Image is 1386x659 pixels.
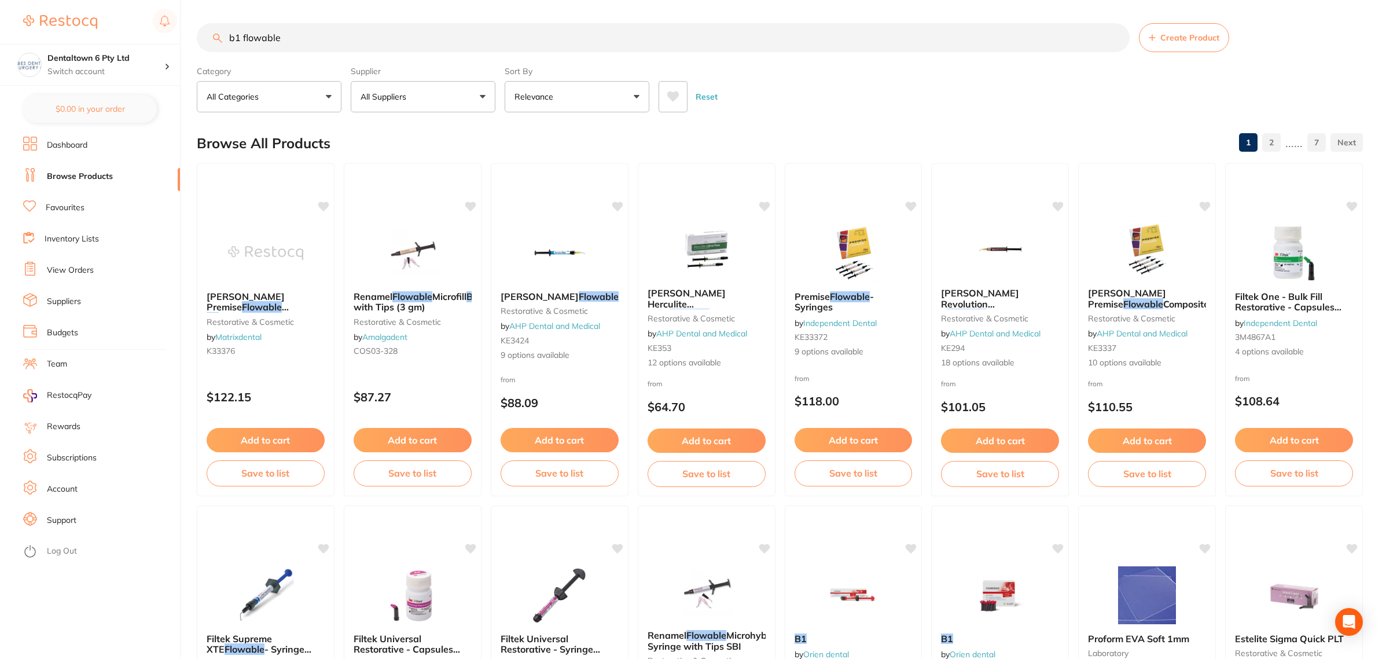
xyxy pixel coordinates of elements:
img: Dentaltown 6 Pty Ltd [18,53,41,76]
p: $110.55 [1088,400,1206,413]
a: Suppliers [47,296,81,307]
img: Kerr Vertise Flowable Composite [522,224,597,282]
a: Inventory Lists [45,233,99,245]
small: restorative & cosmetic [1235,649,1353,658]
button: Save to list [501,460,619,486]
img: Estelite Sigma Quick PLT [1256,566,1332,624]
b: Filtek One - Bulk Fill Restorative - Capsules **Buy 4 x Capsules ** Receive 1 x Filtek Bulk Fil F... [1235,291,1353,313]
span: 3M4867A1 [1235,332,1275,342]
span: [PERSON_NAME] Herculite Ultra [648,287,726,320]
b: Kerr Premise Flowable Composite [1088,288,1206,309]
h2: Browse All Products [197,136,330,152]
img: Renamel Flowable Microhybrid Syringe with Tips SBI [669,563,744,621]
b: B1 [795,634,913,644]
span: Composite [1163,298,1209,310]
img: Kerr Premise Flowable Composite [1109,221,1185,279]
button: All Categories [197,81,341,112]
span: KE33372 [795,332,828,342]
b: Kerr Herculite Ultra Flowable Composite [648,288,766,309]
b: Filtek Universal Restorative - Capsules **Buy 4 x Capsules ** Receive 1 Filtek Bulk Fil Flowable ... [354,634,472,655]
a: AHP Dental and Medical [656,328,747,339]
span: Composite [987,309,1032,320]
p: $108.64 [1235,394,1353,408]
a: AHP Dental and Medical [950,328,1041,339]
a: Log Out [47,545,77,557]
img: Proform EVA Soft 1mm [1109,566,1185,624]
img: B1 [815,566,891,624]
span: by [1235,318,1317,328]
button: Save to list [648,461,766,486]
a: Independent Dental [803,318,877,328]
small: restorative & cosmetic [648,314,766,323]
img: Filtek One - Bulk Fill Restorative - Capsules **Buy 4 x Capsules ** Receive 1 x Filtek Bulk Fil F... [1256,224,1332,282]
p: $122.15 [207,390,325,404]
p: $101.05 [941,400,1059,413]
button: Save to list [207,460,325,486]
a: Independent Dental [1244,318,1317,328]
b: Renamel Flowable Microfill B1 Syringe with Tips (3 gm) [354,291,472,313]
em: Flowable [579,291,619,302]
a: 7 [1307,131,1326,154]
a: Favourites [46,202,84,214]
img: RestocqPay [23,389,37,402]
b: Estelite Sigma Quick PLT [1235,634,1353,644]
b: B1 [941,634,1059,644]
span: Syringe with Tips (3 gm) [354,291,512,313]
span: KE3337 [1088,343,1116,353]
em: B1 [941,633,953,645]
p: All Suppliers [361,91,411,102]
span: - Syringes [795,291,874,313]
p: $64.70 [648,400,766,413]
em: Flowable [686,629,726,641]
img: Kerr Herculite Ultra Flowable Composite [669,221,744,279]
button: Save to list [1088,461,1206,486]
button: Add to cart [1088,429,1206,453]
span: [PERSON_NAME] Premise [1088,287,1166,309]
button: Add to cart [501,428,619,452]
div: Open Intercom Messenger [1335,608,1363,636]
em: Flowable [225,643,264,655]
small: restorative & cosmetic [207,317,325,327]
em: B1 [466,291,479,302]
button: All Suppliers [351,81,495,112]
span: 9 options available [501,350,619,361]
button: Add to cart [207,428,325,452]
em: B1 [207,312,219,324]
button: Save to list [795,460,913,486]
span: from [941,379,956,388]
img: B1 [962,566,1038,624]
span: Microhybrid Syringe with Tips SBI [648,629,778,651]
button: Add to cart [795,428,913,452]
label: Category [197,66,341,76]
span: from [1088,379,1103,388]
b: Proform EVA Soft 1mm [1088,634,1206,644]
b: Renamel Flowable Microhybrid Syringe with Tips SBI [648,630,766,651]
span: Create Product [1160,33,1219,42]
p: Switch account [47,66,164,78]
a: Browse Products [47,171,113,182]
span: RestocqPay [47,390,91,401]
p: $88.09 [501,396,619,409]
a: Restocq Logo [23,9,97,35]
em: Flowable [1123,298,1163,310]
span: Proform EVA Soft 1mm [1088,633,1189,645]
b: Kerr Revolution 2 Flowable Composite [941,288,1059,309]
img: Filtek Universal Restorative - Syringe **Buy 4 x Syringes** Receive 1 x Filtek Bulk Fil Flowable ... [522,566,597,624]
button: Save to list [1235,460,1353,486]
button: Save to list [354,460,472,486]
small: restorative & cosmetic [941,314,1059,323]
span: by [207,332,262,342]
span: from [501,375,516,384]
b: Filtek Universal Restorative - Syringe **Buy 4 x Syringes** Receive 1 x Filtek Bulk Fil Flowable ... [501,634,619,655]
span: COS03-328 [354,346,398,356]
b: Filtek Supreme XTE Flowable - Syringe **Buy 4 Bulk Fil Flowable Syringes **Receive 1 x Filtek Bul... [207,634,325,655]
p: $87.27 [354,390,472,404]
p: ...... [1285,136,1303,149]
small: laboratory [1088,649,1206,658]
span: from [648,379,663,388]
a: Support [47,515,76,526]
span: Estelite Sigma Quick PLT [1235,633,1344,645]
span: Syringe (4 x 1.7g) [219,312,297,324]
span: from [1235,374,1250,383]
span: by [795,318,877,328]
